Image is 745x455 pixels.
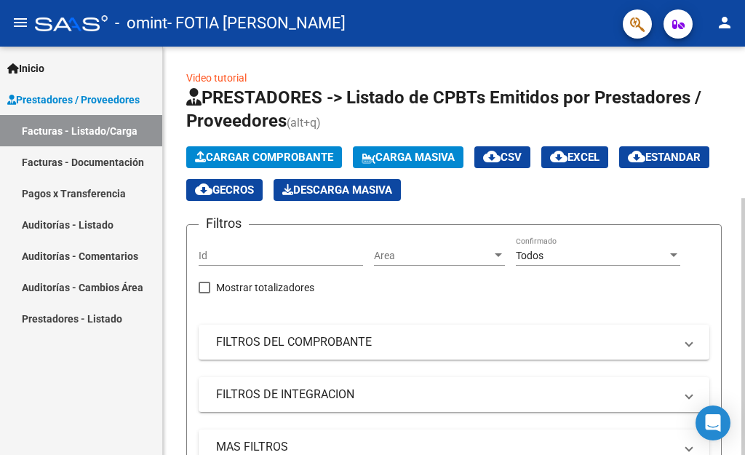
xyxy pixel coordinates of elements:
[541,146,608,168] button: EXCEL
[216,334,674,350] mat-panel-title: FILTROS DEL COMPROBANTE
[195,183,254,197] span: Gecros
[374,250,492,262] span: Area
[186,179,263,201] button: Gecros
[186,146,342,168] button: Cargar Comprobante
[274,179,401,201] button: Descarga Masiva
[7,92,140,108] span: Prestadores / Proveedores
[216,387,674,403] mat-panel-title: FILTROS DE INTEGRACION
[199,377,709,412] mat-expansion-panel-header: FILTROS DE INTEGRACION
[550,151,599,164] span: EXCEL
[550,148,567,165] mat-icon: cloud_download
[199,213,249,234] h3: Filtros
[696,405,730,440] div: Open Intercom Messenger
[274,179,401,201] app-download-masive: Descarga masiva de comprobantes (adjuntos)
[216,279,314,296] span: Mostrar totalizadores
[362,151,455,164] span: Carga Masiva
[628,148,645,165] mat-icon: cloud_download
[195,151,333,164] span: Cargar Comprobante
[7,60,44,76] span: Inicio
[353,146,463,168] button: Carga Masiva
[167,7,346,39] span: - FOTIA [PERSON_NAME]
[216,439,674,455] mat-panel-title: MAS FILTROS
[282,183,392,197] span: Descarga Masiva
[12,14,29,31] mat-icon: menu
[195,181,212,198] mat-icon: cloud_download
[186,87,701,131] span: PRESTADORES -> Listado de CPBTs Emitidos por Prestadores / Proveedores
[186,72,247,84] a: Video tutorial
[199,325,709,360] mat-expansion-panel-header: FILTROS DEL COMPROBANTE
[115,7,167,39] span: - omint
[619,146,709,168] button: Estandar
[483,148,501,165] mat-icon: cloud_download
[287,116,321,130] span: (alt+q)
[716,14,733,31] mat-icon: person
[516,250,543,261] span: Todos
[483,151,522,164] span: CSV
[474,146,530,168] button: CSV
[628,151,701,164] span: Estandar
